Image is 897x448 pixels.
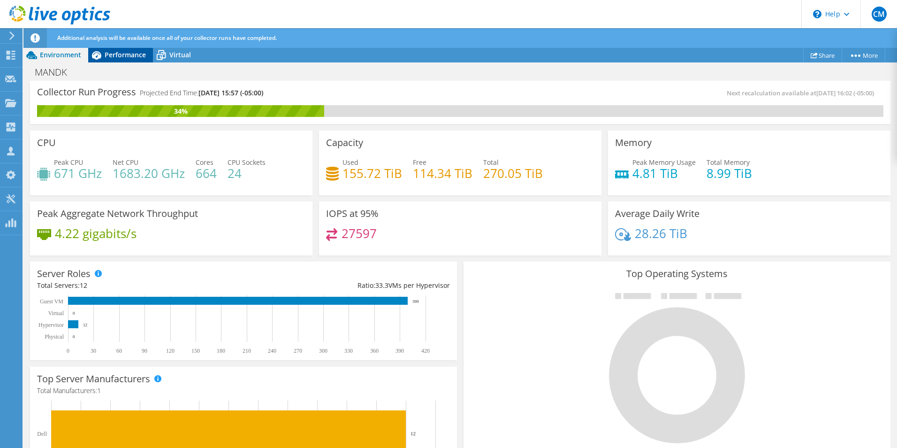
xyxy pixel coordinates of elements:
span: Used [342,158,358,167]
text: 210 [243,348,251,354]
a: More [842,48,885,62]
text: Guest VM [40,298,63,305]
h4: 27597 [342,228,377,239]
text: 12 [410,431,416,436]
text: 390 [395,348,404,354]
h1: MANDK [30,67,82,77]
h4: 270.05 TiB [483,168,543,178]
span: Environment [40,50,81,59]
text: 330 [344,348,353,354]
text: 120 [166,348,175,354]
span: CPU Sockets [228,158,266,167]
text: 399 [412,299,419,304]
text: 180 [217,348,225,354]
text: 240 [268,348,276,354]
h3: Peak Aggregate Network Throughput [37,209,198,219]
span: Cores [196,158,213,167]
text: 360 [370,348,379,354]
div: 34% [37,106,324,116]
text: 0 [73,334,75,339]
h3: IOPS at 95% [326,209,379,219]
h4: 114.34 TiB [413,168,472,178]
span: 12 [80,281,87,290]
text: Hypervisor [38,322,64,328]
text: 0 [67,348,69,354]
h3: CPU [37,138,56,148]
span: Next recalculation available at [727,89,879,97]
text: 30 [91,348,96,354]
h3: Memory [615,138,652,148]
span: Total Memory [707,158,750,167]
text: Physical [45,333,64,340]
span: CM [872,7,887,22]
span: Total [483,158,499,167]
text: 420 [421,348,430,354]
h4: 671 GHz [54,168,102,178]
text: 150 [191,348,200,354]
h4: 8.99 TiB [707,168,752,178]
span: Virtual [169,50,191,59]
text: 300 [319,348,327,354]
h4: 155.72 TiB [342,168,402,178]
span: Peak CPU [54,158,83,167]
h4: 24 [228,168,266,178]
h4: 4.22 gigabits/s [55,228,137,239]
h4: Total Manufacturers: [37,386,450,396]
span: [DATE] 16:02 (-05:00) [816,89,874,97]
text: Dell [37,431,47,437]
text: 0 [73,311,75,316]
span: 33.3 [375,281,388,290]
a: Share [803,48,842,62]
span: Free [413,158,426,167]
div: Total Servers: [37,280,243,291]
text: 12 [83,323,87,327]
h4: 664 [196,168,217,178]
h3: Capacity [326,138,363,148]
text: Virtual [48,310,64,317]
h3: Top Server Manufacturers [37,374,150,384]
span: Peak Memory Usage [632,158,696,167]
text: 60 [116,348,122,354]
svg: \n [813,10,821,18]
h4: 4.81 TiB [632,168,696,178]
h4: 28.26 TiB [635,228,687,239]
text: 90 [142,348,147,354]
span: [DATE] 15:57 (-05:00) [198,88,263,97]
h3: Average Daily Write [615,209,699,219]
span: Performance [105,50,146,59]
h4: 1683.20 GHz [113,168,185,178]
text: 270 [294,348,302,354]
span: Net CPU [113,158,138,167]
h4: Projected End Time: [140,88,263,98]
span: 1 [97,386,101,395]
h3: Top Operating Systems [471,269,883,279]
div: Ratio: VMs per Hypervisor [243,280,450,291]
span: Additional analysis will be available once all of your collector runs have completed. [57,34,277,42]
h3: Server Roles [37,269,91,279]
